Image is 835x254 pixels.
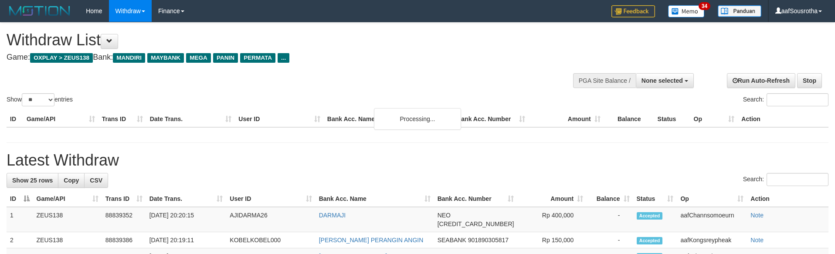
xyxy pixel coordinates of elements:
th: ID [7,111,23,127]
input: Search: [767,93,828,106]
th: Bank Acc. Name [324,111,453,127]
th: Action [747,191,828,207]
th: Bank Acc. Number: activate to sort column ascending [434,191,518,207]
td: - [587,232,633,248]
select: Showentries [22,93,54,106]
td: aafChannsomoeurn [677,207,747,232]
span: PERMATA [240,53,275,63]
span: None selected [642,77,683,84]
a: [PERSON_NAME] PERANGIN ANGIN [319,237,424,244]
a: Show 25 rows [7,173,58,188]
input: Search: [767,173,828,186]
th: Trans ID [98,111,146,127]
span: Accepted [637,212,663,220]
td: AJIDARMA26 [226,207,315,232]
th: Game/API [23,111,98,127]
h1: Latest Withdraw [7,152,828,169]
label: Search: [743,173,828,186]
th: User ID [235,111,324,127]
img: MOTION_logo.png [7,4,73,17]
th: Date Trans.: activate to sort column ascending [146,191,227,207]
a: DARMAJI [319,212,346,219]
th: Balance [604,111,654,127]
span: PANIN [213,53,238,63]
span: ... [278,53,289,63]
a: Note [750,237,764,244]
img: Button%20Memo.svg [668,5,705,17]
label: Show entries [7,93,73,106]
td: 88839352 [102,207,146,232]
span: 34 [699,2,710,10]
td: KOBELKOBEL000 [226,232,315,248]
th: Status [654,111,690,127]
span: Copy [64,177,79,184]
td: [DATE] 20:20:15 [146,207,227,232]
a: Run Auto-Refresh [727,73,795,88]
th: Game/API: activate to sort column ascending [33,191,102,207]
th: Trans ID: activate to sort column ascending [102,191,146,207]
span: Copy 5859459291049533 to clipboard [438,220,514,227]
td: - [587,207,633,232]
a: Stop [797,73,822,88]
th: Bank Acc. Name: activate to sort column ascending [316,191,434,207]
span: Accepted [637,237,663,244]
th: Amount [529,111,604,127]
span: NEO [438,212,451,219]
a: Copy [58,173,85,188]
th: Balance: activate to sort column ascending [587,191,633,207]
th: Action [738,111,828,127]
span: CSV [90,177,102,184]
td: aafKongsreypheak [677,232,747,248]
th: Op: activate to sort column ascending [677,191,747,207]
label: Search: [743,93,828,106]
span: MAYBANK [147,53,184,63]
h1: Withdraw List [7,31,548,49]
img: Feedback.jpg [611,5,655,17]
span: MEGA [186,53,211,63]
th: ID: activate to sort column descending [7,191,33,207]
span: OXPLAY > ZEUS138 [30,53,93,63]
th: Bank Acc. Number [453,111,529,127]
span: Show 25 rows [12,177,53,184]
th: Op [690,111,738,127]
span: MANDIRI [113,53,145,63]
td: ZEUS138 [33,232,102,248]
td: [DATE] 20:19:11 [146,232,227,248]
th: Date Trans. [146,111,235,127]
td: 1 [7,207,33,232]
th: User ID: activate to sort column ascending [226,191,315,207]
td: 2 [7,232,33,248]
td: 88839386 [102,232,146,248]
a: CSV [84,173,108,188]
img: panduan.png [718,5,761,17]
td: Rp 150,000 [517,232,587,248]
span: Copy 901890305817 to clipboard [468,237,509,244]
div: Processing... [374,108,461,130]
span: SEABANK [438,237,466,244]
a: Note [750,212,764,219]
div: PGA Site Balance / [573,73,636,88]
th: Status: activate to sort column ascending [633,191,677,207]
th: Amount: activate to sort column ascending [517,191,587,207]
h4: Game: Bank: [7,53,548,62]
td: ZEUS138 [33,207,102,232]
td: Rp 400,000 [517,207,587,232]
button: None selected [636,73,694,88]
